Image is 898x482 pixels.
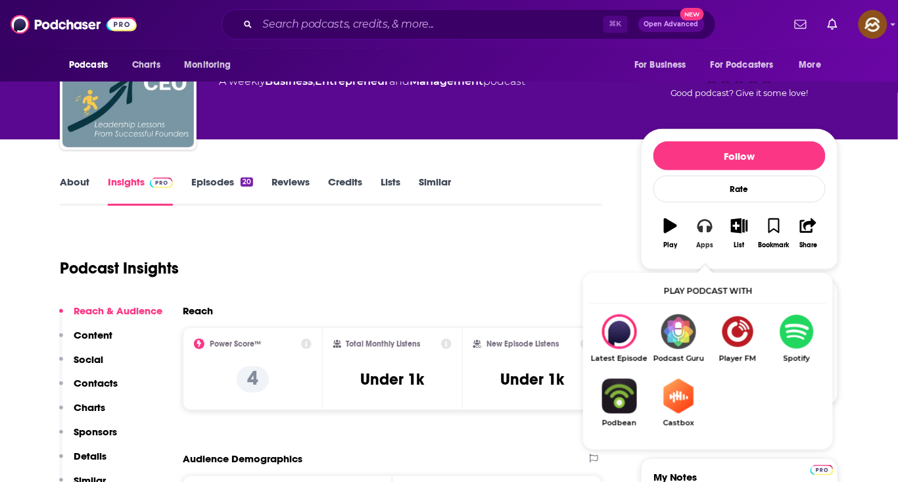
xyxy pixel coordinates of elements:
span: ⌘ K [603,16,628,33]
img: Scale Like a CEO [62,16,194,147]
a: Show notifications dropdown [822,13,843,36]
a: Player FMPlayer FM [708,314,767,363]
p: Content [74,329,112,341]
a: Charts [124,53,168,78]
a: Podcast GuruPodcast Guru [649,314,708,363]
span: Spotify [767,354,826,363]
input: Search podcasts, credits, & more... [258,14,603,35]
button: open menu [60,53,125,78]
button: open menu [702,53,793,78]
p: Sponsors [74,425,117,438]
a: Lists [381,176,400,206]
p: 4 [237,366,269,393]
p: Social [74,353,103,366]
button: Charts [59,401,105,425]
a: About [60,176,89,206]
span: Podcast Guru [649,354,708,363]
div: Rate [653,176,826,203]
button: Bookmark [757,210,791,257]
a: Reviews [272,176,310,206]
div: A weekly podcast [219,74,525,89]
a: Similar [419,176,451,206]
button: open menu [175,53,248,78]
button: Show profile menu [859,10,887,39]
a: Credits [328,176,362,206]
div: Bookmark [759,241,790,249]
h1: Podcast Insights [60,258,179,278]
h3: Under 1k [500,370,564,389]
span: For Podcasters [711,56,774,74]
h2: Power Score™ [210,339,261,349]
button: Share [792,210,826,257]
img: User Profile [859,10,887,39]
span: More [799,56,822,74]
span: Podcasts [69,56,108,74]
button: Apps [688,210,722,257]
span: New [680,8,704,20]
h2: Reach [183,304,213,317]
span: Castbox [649,419,708,427]
p: Contacts [74,377,118,389]
img: Podchaser Pro [811,465,834,475]
span: Charts [132,56,160,74]
div: Share [799,241,817,249]
div: Search podcasts, credits, & more... [222,9,716,39]
img: Podchaser Pro [150,178,173,188]
a: InsightsPodchaser Pro [108,176,173,206]
button: Play [653,210,688,257]
p: Reach & Audience [74,304,162,317]
div: Apps [697,241,714,249]
button: List [722,210,757,257]
button: Content [59,329,112,353]
a: Show notifications dropdown [790,13,812,36]
span: Logged in as hey85204 [859,10,887,39]
a: Episodes20 [191,176,253,206]
span: Open Advanced [644,21,699,28]
span: For Business [634,56,686,74]
button: Follow [653,141,826,170]
a: SpotifySpotify [767,314,826,363]
button: open menu [625,53,703,78]
button: Details [59,450,106,474]
p: Details [74,450,106,462]
h2: Audience Demographics [183,452,302,465]
p: Charts [74,401,105,414]
div: Play [664,241,678,249]
h2: New Episode Listens [486,339,559,349]
button: Open AdvancedNew [638,16,705,32]
span: Player FM [708,354,767,363]
div: List [734,241,745,249]
img: Podchaser - Follow, Share and Rate Podcasts [11,12,137,37]
span: Latest Episode [590,354,649,363]
button: Social [59,353,103,377]
h2: Total Monthly Listens [346,339,421,349]
div: Scale Like a CEO on Latest Episode [590,314,649,363]
span: Monitoring [184,56,231,74]
button: open menu [790,53,838,78]
span: Podbean [590,419,649,427]
div: 20 [241,178,253,187]
button: Sponsors [59,425,117,450]
h3: Under 1k [360,370,424,389]
a: CastboxCastbox [649,379,708,427]
a: PodbeanPodbean [590,379,649,427]
a: Pro website [811,463,834,475]
div: Play podcast with [590,279,826,304]
button: Reach & Audience [59,304,162,329]
button: Contacts [59,377,118,401]
span: Good podcast? Give it some love! [671,88,809,98]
